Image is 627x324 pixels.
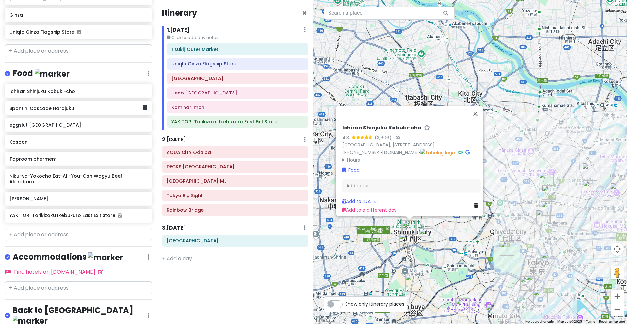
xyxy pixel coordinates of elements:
[9,173,147,185] h6: Niku-ya-Yokocho Eat-All-You-Can Wagyu Beef Akihabara
[13,252,123,263] h4: Accommodations
[420,149,455,156] img: Tabelog
[9,105,142,111] h6: Spontini Cascade Harajuku
[611,243,624,256] button: Map camera controls
[375,134,392,141] div: (3,606)
[167,27,190,34] h6: 1 . [DATE]
[5,268,103,276] a: Find hotels on [DOMAIN_NAME]
[9,122,147,128] h6: eggslut [GEOGRAPHIC_DATA]
[599,320,625,323] a: Report a map error
[302,8,307,18] span: Close itinerary
[557,320,582,323] span: Map data ©2025
[167,149,304,155] h6: AQUA CiTY Odaiba
[611,290,624,303] button: Zoom in
[526,274,540,288] div: Ginza
[9,196,147,202] h6: [PERSON_NAME]
[533,289,548,303] div: Tsukiji Outer Market
[162,255,192,262] a: + Add a day
[5,281,152,295] input: + Add place or address
[167,164,304,170] h6: DECKS Tokyo Beach
[468,106,483,122] button: Close
[583,180,597,195] div: Kaminari mon
[5,228,152,241] input: + Add place or address
[342,124,421,131] h6: Ichiran Shinjuku Kabuki-cho
[9,213,147,218] h6: YAKITORI Torikizoku Ikebukuro East Exit Store
[171,104,304,110] h6: Kaminari mon
[474,202,481,209] a: Delete place
[88,252,123,263] img: marker
[171,76,304,81] h6: Imperial Palace
[162,136,186,143] h6: 2 . [DATE]
[342,206,397,213] a: Add to a different day
[611,266,624,279] button: Drag Pegman onto the map to open Street View
[342,198,378,204] a: Add to [DATE]
[167,207,304,213] h6: Rainbow Bridge
[392,134,400,141] div: ·
[342,149,381,155] a: [PHONE_NUMBER]
[539,172,554,186] div: Ueno Park (Can ignore)
[399,233,414,247] div: eggslut Shinjuku Southern Terrace
[162,225,186,231] h6: 3 . [DATE]
[455,298,470,313] div: Roppongi Hills
[162,8,197,18] h4: Itinerary
[541,201,555,216] div: Akihabara
[9,156,147,162] h6: Taproom pherment
[167,178,304,184] h6: DiverCity Tokyo Plaza MJ
[541,252,555,266] div: Pokemon Cafe Tokyo Nihonbashi
[302,9,307,17] button: Close
[520,276,535,291] div: Uniqlo Ginza Flagship Store
[171,119,304,125] h6: YAKITORI Torikizoku Ikebukuro East Exit Store
[342,124,481,163] div: · ·
[342,134,352,141] div: 4.3
[582,163,596,177] div: Asakusa
[486,304,500,318] div: Tokyo Tower
[465,150,470,154] i: Google Maps
[9,12,147,18] h6: Ginza
[536,210,551,224] div: Niku-ya-Yokocho Eat-All-You-Can Wagyu Beef Akihabara
[345,300,404,308] span: Show only itinerary places
[5,44,152,58] input: + Add place or address
[342,141,435,148] a: [GEOGRAPHIC_DATA], [STREET_ADDRESS]
[315,315,337,324] img: Google
[9,29,147,35] h6: Uniqlo Ginza Flagship Store
[342,179,481,192] div: Add notes...
[171,61,304,67] h6: Uniqlo Ginza Flagship Store
[9,139,147,145] h6: Kosoan
[35,69,70,79] img: marker
[405,274,423,292] div: Spontini Cascade Harajuku
[118,213,122,218] i: Added to itinerary
[458,150,463,154] i: Tripadvisor
[586,320,595,323] a: Terms (opens in new tab)
[401,220,416,235] div: YAKITON izakaya YAMANE Nikuten
[342,166,360,173] a: Food
[13,68,70,79] h4: Food
[324,7,455,20] input: Search a place
[525,319,554,324] button: Keyboard shortcuts
[419,228,433,243] div: Taproom pherment
[143,104,147,112] a: Delete place
[610,183,624,197] div: Tokyo Sky Tree / 東京スカイツリー
[500,241,514,256] div: Imperial Palace
[315,315,337,324] a: Open this area in Google Maps (opens a new window)
[424,124,430,131] a: Star place
[382,149,419,155] a: [DOMAIN_NAME]
[167,34,308,41] small: Click to add day notes
[171,90,304,96] h6: Ueno Ameyoko Shopping Street
[9,88,147,94] h6: Ichiran Shinjuku Kabuki-cho
[77,30,81,34] i: Added to itinerary
[167,238,304,244] h6: Narita International Airport
[611,303,624,316] button: Zoom out
[167,193,304,198] h6: Tokyo Big Sight
[342,156,481,163] summary: Hours
[542,185,556,200] div: Ueno Ameyoko Shopping Street
[402,220,417,234] div: Ichiran Shinjuku Kabuki-cho
[171,46,304,52] h6: Tsukiji Outer Market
